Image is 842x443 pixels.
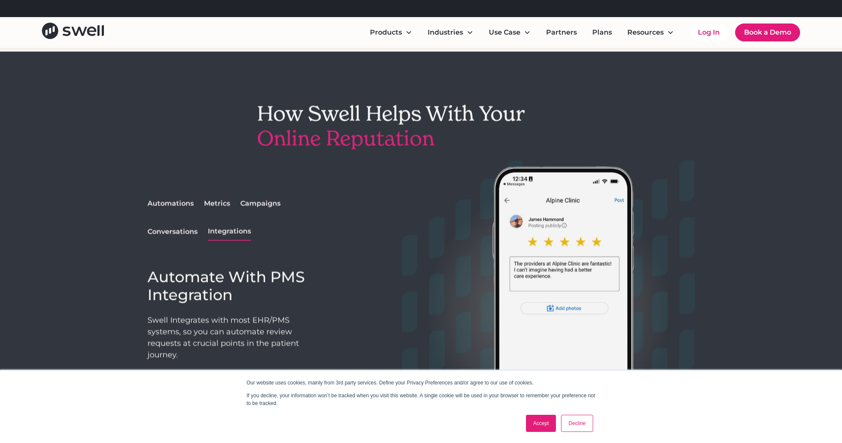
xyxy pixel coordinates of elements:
p: Swell Integrates with most EHR/PMS systems, so you can automate review requests at crucial points... [148,314,324,361]
div: Keywords by Traffic [95,50,144,56]
div: Products [370,27,402,38]
a: Log In [689,24,728,41]
div: Domain: [DOMAIN_NAME] [22,22,94,29]
p: If you decline, your information won’t be tracked when you visit this website. A single cookie wi... [247,392,596,407]
div: Domain Overview [32,50,77,56]
span: Online Reputation [257,126,434,151]
div: Integrations [208,226,251,236]
a: Accept [526,415,556,432]
div: v 4.0.25 [24,14,42,21]
img: website_grey.svg [14,22,21,29]
h2: How Swell Helps With Your [257,101,585,150]
div: Industries [421,24,480,41]
div: Industries [428,27,463,38]
div: Use Case [482,24,538,41]
img: tab_domain_overview_orange.svg [23,50,30,56]
div: Use Case [489,27,520,38]
h3: Automate With PMS Integration [148,268,324,304]
img: logo_orange.svg [14,14,21,21]
a: Book a Demo [735,23,800,41]
div: Resources [627,27,664,38]
a: Plans [585,24,619,41]
a: home [42,23,104,42]
div: Conversations [148,226,198,237]
div: Automations [148,198,194,208]
a: Partners [539,24,584,41]
p: Our website uses cookies, mainly from 3rd party services. Define your Privacy Preferences and/or ... [247,379,596,387]
div: Metrics [204,198,230,208]
div: Campaigns [240,198,281,208]
a: Decline [561,415,593,432]
div: Products [363,24,419,41]
div: Resources [620,24,681,41]
img: tab_keywords_by_traffic_grey.svg [85,50,92,56]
